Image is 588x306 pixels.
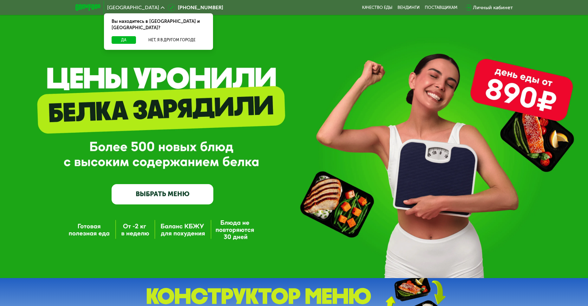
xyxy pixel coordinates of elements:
a: Вендинги [397,5,420,10]
button: Да [112,36,136,44]
button: Нет, я в другом городе [139,36,205,44]
a: Качество еды [362,5,392,10]
div: Личный кабинет [473,4,513,11]
div: Вы находитесь в [GEOGRAPHIC_DATA] и [GEOGRAPHIC_DATA]? [104,13,213,36]
a: [PHONE_NUMBER] [168,4,223,11]
span: [GEOGRAPHIC_DATA] [107,5,159,10]
a: ВЫБРАТЬ МЕНЮ [112,184,213,204]
div: поставщикам [425,5,457,10]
